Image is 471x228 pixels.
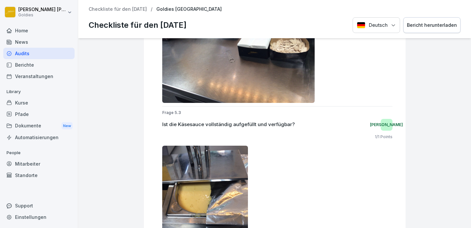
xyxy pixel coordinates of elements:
[3,120,75,132] div: Dokumente
[375,134,392,140] p: 1 / 1 Points
[3,25,75,36] a: Home
[369,22,388,29] p: Deutsch
[403,17,461,33] button: Bericht herunterladen
[3,148,75,158] p: People
[162,121,295,128] p: Ist die Käsesauce vollständig aufgefüllt und verfügbar?
[3,211,75,223] a: Einstellungen
[156,7,222,12] p: Goldies [GEOGRAPHIC_DATA]
[89,19,186,31] p: Checkliste für den [DATE]
[3,120,75,132] a: DokumenteNew
[18,7,66,12] p: [PERSON_NAME] [PERSON_NAME]
[151,7,152,12] p: /
[407,22,457,29] div: Bericht herunterladen
[3,48,75,59] a: Audits
[89,7,147,12] a: Checkliste für den [DATE]
[357,22,365,28] img: Deutsch
[18,13,66,17] p: Goldies
[3,87,75,97] p: Library
[3,108,75,120] a: Pfade
[3,36,75,48] a: News
[3,200,75,211] div: Support
[162,110,392,116] p: Frage 5.3
[3,158,75,170] a: Mitarbeiter
[3,59,75,71] a: Berichte
[381,119,392,131] div: [PERSON_NAME]
[3,71,75,82] a: Veranstaltungen
[353,17,400,33] button: Language
[3,170,75,181] a: Standorte
[3,97,75,108] a: Kurse
[3,132,75,143] a: Automatisierungen
[61,122,73,130] div: New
